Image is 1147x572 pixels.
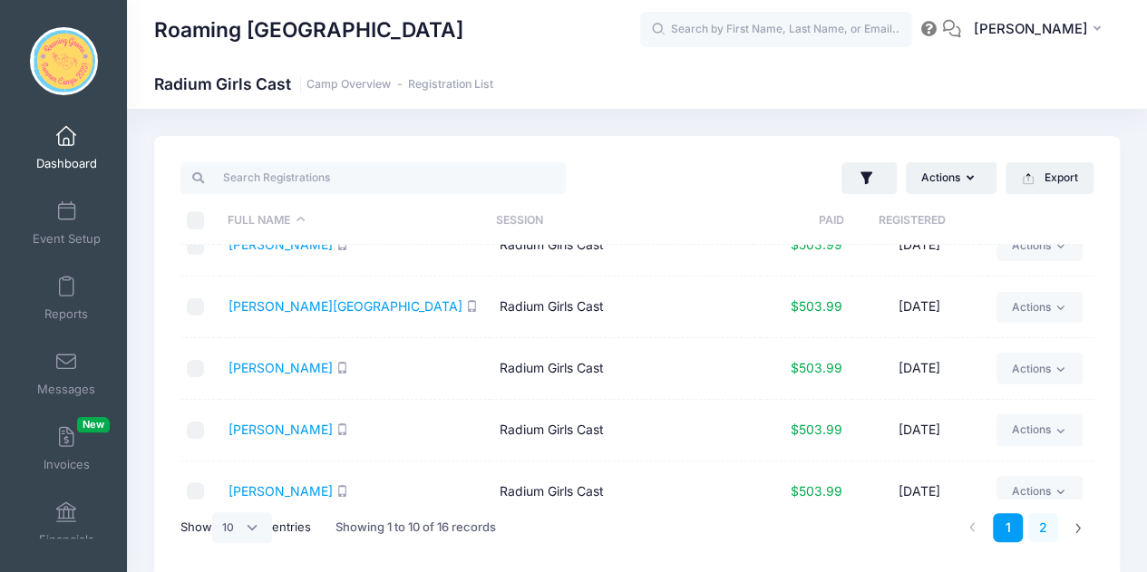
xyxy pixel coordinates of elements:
a: [PERSON_NAME] [228,422,333,437]
a: InvoicesNew [24,417,110,480]
td: [DATE] [851,215,987,276]
a: Financials [24,492,110,556]
span: $503.99 [791,422,842,437]
td: [DATE] [851,276,987,338]
a: Actions [996,476,1083,507]
button: Export [1006,162,1094,193]
h1: Radium Girls Cast [154,74,493,93]
i: SMS enabled [466,300,478,312]
a: Registration List [408,78,493,92]
a: Actions [996,230,1083,261]
i: SMS enabled [336,485,348,497]
th: Paid: activate to sort column ascending [754,197,844,245]
a: Actions [996,414,1083,445]
input: Search Registrations [180,162,566,193]
a: 2 [1028,513,1058,543]
span: [PERSON_NAME] [973,19,1087,39]
a: [PERSON_NAME] [228,483,333,499]
span: Event Setup [33,231,101,247]
th: Full Name: activate to sort column descending [219,197,488,245]
a: Camp Overview [306,78,391,92]
img: Roaming Gnome Theatre [30,27,98,95]
td: [DATE] [851,461,987,523]
a: Dashboard [24,116,110,179]
div: Showing 1 to 10 of 16 records [335,507,496,548]
a: [PERSON_NAME] [228,237,333,252]
h1: Roaming [GEOGRAPHIC_DATA] [154,9,463,51]
input: Search by First Name, Last Name, or Email... [640,12,912,48]
td: Radium Girls Cast [491,461,761,523]
span: $503.99 [791,360,842,375]
span: Invoices [44,457,90,472]
span: $503.99 [791,298,842,314]
span: $503.99 [791,483,842,499]
td: [DATE] [851,338,987,400]
span: Financials [39,532,94,548]
i: SMS enabled [336,423,348,435]
span: Dashboard [36,156,97,171]
label: Show entries [180,512,311,543]
td: Radium Girls Cast [491,338,761,400]
i: SMS enabled [336,238,348,250]
a: Actions [996,353,1083,383]
span: $503.99 [791,237,842,252]
i: SMS enabled [336,362,348,373]
span: Reports [44,306,88,322]
th: Session: activate to sort column ascending [487,197,754,245]
td: Radium Girls Cast [491,400,761,461]
a: Reports [24,267,110,330]
td: [DATE] [851,400,987,461]
span: Messages [37,382,95,397]
a: [PERSON_NAME][GEOGRAPHIC_DATA] [228,298,462,314]
td: Radium Girls Cast [491,276,761,338]
span: New [77,417,110,432]
select: Showentries [212,512,272,543]
a: Actions [996,292,1083,323]
button: Actions [906,162,996,193]
a: Event Setup [24,191,110,255]
th: Registered: activate to sort column ascending [844,197,979,245]
a: [PERSON_NAME] [228,360,333,375]
a: 1 [993,513,1023,543]
a: Messages [24,342,110,405]
button: [PERSON_NAME] [961,9,1120,51]
td: Radium Girls Cast [491,215,761,276]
